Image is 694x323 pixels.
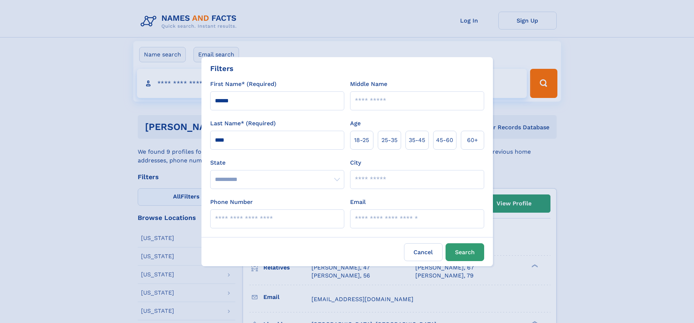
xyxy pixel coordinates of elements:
label: Age [350,119,361,128]
label: Email [350,198,366,206]
div: Filters [210,63,234,74]
span: 60+ [467,136,478,145]
label: State [210,158,344,167]
label: Middle Name [350,80,387,88]
span: 25‑35 [381,136,397,145]
button: Search [446,243,484,261]
span: 18‑25 [354,136,369,145]
label: First Name* (Required) [210,80,277,88]
label: Phone Number [210,198,253,206]
label: Last Name* (Required) [210,119,276,128]
span: 35‑45 [409,136,425,145]
label: Cancel [404,243,443,261]
span: 45‑60 [436,136,453,145]
label: City [350,158,361,167]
